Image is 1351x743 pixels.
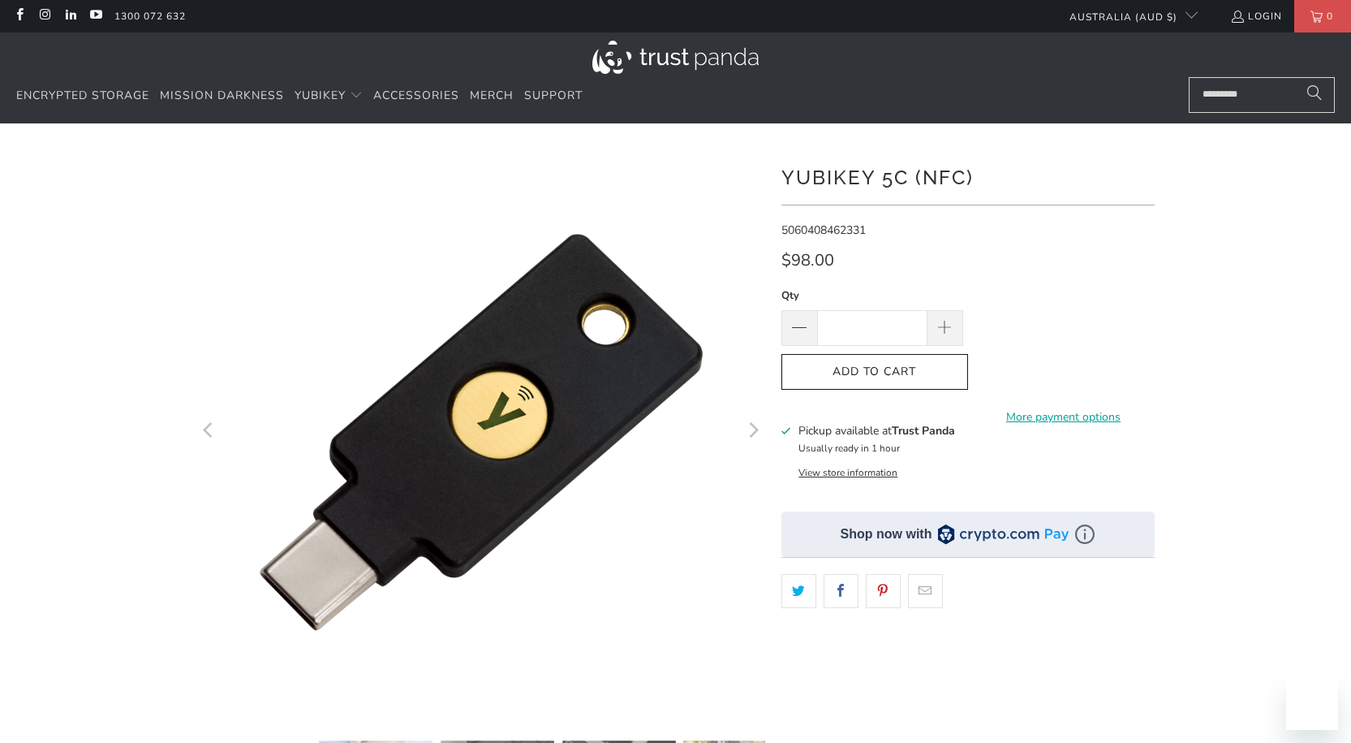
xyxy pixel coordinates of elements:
span: Mission Darkness [160,88,284,103]
nav: Translation missing: en.navigation.header.main_nav [16,77,583,115]
summary: YubiKey [295,77,363,115]
small: Usually ready in 1 hour [798,442,900,455]
button: Add to Cart [781,354,968,391]
span: Accessories [373,88,459,103]
span: Add to Cart [798,365,951,379]
a: 1300 072 632 [114,7,186,25]
a: Encrypted Storage [16,77,149,115]
img: Trust Panda Australia [592,41,759,74]
span: YubiKey [295,88,346,103]
a: Trust Panda Australia on LinkedIn [63,10,77,23]
iframe: Button to launch messaging window [1286,678,1338,730]
div: Shop now with [841,525,932,543]
span: Encrypted Storage [16,88,149,103]
a: Trust Panda Australia on Instagram [37,10,51,23]
a: Share this on Twitter [781,574,816,608]
a: Share this on Pinterest [866,574,901,608]
a: Merch [470,77,514,115]
a: Trust Panda Australia on YouTube [88,10,102,23]
span: Merch [470,88,514,103]
a: Support [524,77,583,115]
a: Email this to a friend [908,574,943,608]
button: Search [1294,77,1335,113]
button: Previous [196,148,222,716]
a: More payment options [973,408,1155,426]
a: Trust Panda Australia on Facebook [12,10,26,23]
span: Support [524,88,583,103]
a: Login [1230,7,1282,25]
span: $98.00 [781,249,834,271]
button: Next [740,148,766,716]
a: Accessories [373,77,459,115]
button: View store information [798,466,897,479]
label: Qty [781,287,963,305]
a: Mission Darkness [160,77,284,115]
b: Trust Panda [892,423,955,438]
a: YubiKey 5C (NFC) - Trust Panda [197,148,765,716]
h3: Pickup available at [798,422,955,439]
input: Search... [1189,77,1335,113]
span: 5060408462331 [781,222,866,238]
a: Share this on Facebook [824,574,858,608]
h1: YubiKey 5C (NFC) [781,160,1155,192]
